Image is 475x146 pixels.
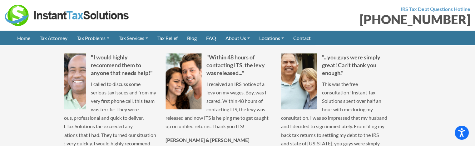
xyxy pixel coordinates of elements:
h5: "...you guys were simply great! Can't thank you enough." [281,53,387,77]
a: Tax Services [114,31,153,45]
strong: IRS Tax Debt Questions Hotline [401,6,470,12]
a: Locations [255,31,289,45]
h5: "I would highly recommend them to anyone that needs help!" [50,53,156,77]
a: Instant Tax Solutions Logo [5,12,130,18]
img: Marcia and John K [281,53,317,109]
img: Kelly & Howard T. [50,53,86,109]
a: Tax Relief [153,31,182,45]
img: Armando & Sofia M. [166,53,201,109]
a: Contact [289,31,315,45]
a: Home [12,31,35,45]
a: FAQ [201,31,221,45]
h5: "Within 48 hours of contacting ITS, the levy was released..." [166,53,272,77]
a: Blog [182,31,201,45]
p: I received an IRS notice of a levy on my wages. Boy, was I scared. Within 48 hours of contacting ... [166,80,272,131]
a: Tax Attorney [35,31,72,45]
a: Tax Problems [72,31,114,45]
div: [PHONE_NUMBER] [242,13,471,26]
img: Instant Tax Solutions Logo [5,5,130,26]
a: About Us [221,31,255,45]
strong: [PERSON_NAME] & [PERSON_NAME] [166,137,250,143]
